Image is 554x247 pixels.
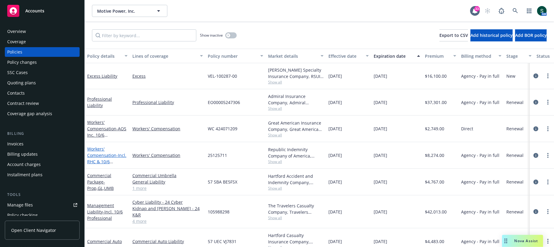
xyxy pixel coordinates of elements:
[7,200,33,210] div: Manage files
[506,99,524,106] span: Renewal
[5,99,80,108] a: Contract review
[268,106,324,111] span: Show all
[328,152,342,158] span: [DATE]
[425,179,444,185] span: $4,767.00
[532,72,540,80] a: circleInformation
[506,152,524,158] span: Renewal
[208,209,230,215] span: 105988298
[5,88,80,98] a: Contacts
[208,73,237,79] span: VEL-100287-00
[208,238,236,245] span: 57 UEC VJ7831
[87,173,114,191] a: Commercial Package
[7,170,43,180] div: Installment plans
[7,78,36,88] div: Quoting plans
[87,203,123,221] a: Management Liability
[7,139,24,149] div: Invoices
[97,8,149,14] span: Motive Power, Inc.
[5,200,80,210] a: Manage files
[87,209,123,221] span: - Incl. 10/6 Professional
[506,53,525,59] div: Stage
[328,99,342,106] span: [DATE]
[461,73,499,79] span: Agency - Pay in full
[544,178,552,186] a: more
[5,160,80,169] a: Account charges
[461,209,499,215] span: Agency - Pay in full
[208,125,237,132] span: WC 424071209
[87,53,121,59] div: Policy details
[523,5,535,17] a: Switch app
[506,209,524,215] span: Renewal
[268,203,324,215] div: The Travelers Casualty Company, Travelers Insurance
[7,88,25,98] div: Contacts
[268,146,324,159] div: Republic Indemnity Company of America, [GEOGRAPHIC_DATA] Indemnity
[132,152,203,158] a: Workers' Compensation
[268,186,324,191] span: Show all
[514,238,538,243] span: Nova Assist
[268,159,324,164] span: Show all
[92,5,167,17] button: Motive Power, Inc.
[132,53,196,59] div: Lines of coverage
[5,68,80,77] a: SSC Cases
[132,218,203,224] a: 4 more
[461,179,499,185] span: Agency - Pay in full
[208,152,227,158] span: 25125711
[132,185,203,191] a: 1 more
[7,27,26,36] div: Overview
[132,238,203,245] a: Commercial Auto Liability
[268,80,324,85] span: Show all
[506,179,524,185] span: Renewal
[7,37,26,47] div: Coverage
[87,96,112,108] a: Professional Liability
[268,53,317,59] div: Market details
[208,53,257,59] div: Policy number
[132,99,203,106] a: Professional Liability
[374,125,387,132] span: [DATE]
[504,49,534,63] button: Stage
[132,205,203,218] a: Kidnap and [PERSON_NAME] - 24 K&R
[5,2,80,19] a: Accounts
[5,57,80,67] a: Policy changes
[268,67,324,80] div: [PERSON_NAME] Specialty Insurance Company, RSUI Group, Distinguished Programs Group, LLC
[439,32,468,38] span: Export to CSV
[532,125,540,132] a: circleInformation
[425,53,450,59] div: Premium
[5,149,80,159] a: Billing updates
[7,47,22,57] div: Policies
[268,132,324,138] span: Show all
[5,78,80,88] a: Quoting plans
[5,139,80,149] a: Invoices
[87,146,126,209] a: Workers' Compensation
[266,49,326,63] button: Market details
[7,160,41,169] div: Account charges
[374,152,387,158] span: [DATE]
[532,152,540,159] a: circleInformation
[482,5,494,17] a: Start snowing
[328,179,342,185] span: [DATE]
[532,178,540,186] a: circleInformation
[132,179,203,185] a: General Liability
[470,32,513,38] span: Add historical policy
[495,5,508,17] a: Report a Bug
[506,73,515,79] span: New
[506,125,524,132] span: Renewal
[515,32,547,38] span: Add BOR policy
[268,120,324,132] div: Great American Insurance Company, Great American Insurance Group
[425,99,447,106] span: $37,301.00
[509,5,521,17] a: Search
[423,49,459,63] button: Premium
[132,172,203,179] a: Commercial Umbrella
[461,53,495,59] div: Billing method
[544,125,552,132] a: more
[544,208,552,215] a: more
[425,125,444,132] span: $2,749.00
[87,119,126,144] a: Workers' Compensation
[461,152,499,158] span: Agency - Pay in full
[132,73,203,79] a: Excess
[132,199,203,205] a: Cyber Liability - 24 Cyber
[208,179,237,185] span: 57 SBA BE5FSX
[92,29,196,41] input: Filter by keyword...
[328,73,342,79] span: [DATE]
[5,131,80,137] div: Billing
[268,232,324,245] div: Hartford Casualty Insurance Company, Hartford Insurance Group
[132,125,203,132] a: Workers' Compensation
